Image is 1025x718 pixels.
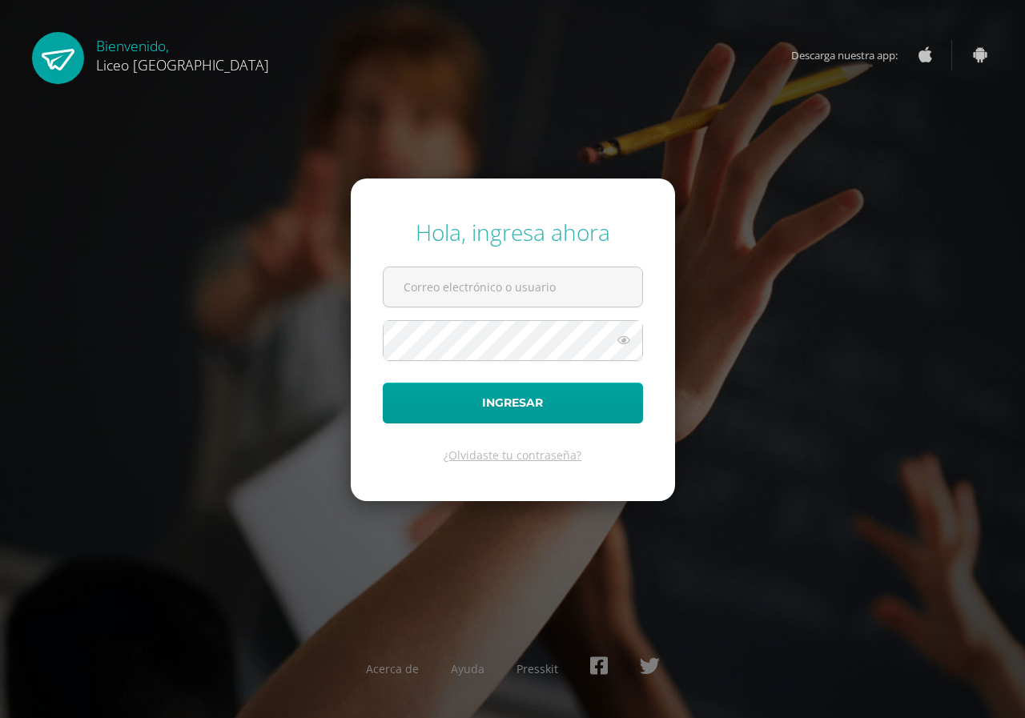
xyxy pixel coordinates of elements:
[366,661,419,676] a: Acerca de
[444,447,581,463] a: ¿Olvidaste tu contraseña?
[383,383,643,423] button: Ingresar
[96,55,269,74] span: Liceo [GEOGRAPHIC_DATA]
[383,217,643,247] div: Hola, ingresa ahora
[451,661,484,676] a: Ayuda
[96,32,269,74] div: Bienvenido,
[384,267,642,307] input: Correo electrónico o usuario
[791,40,914,70] span: Descarga nuestra app:
[517,661,558,676] a: Presskit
